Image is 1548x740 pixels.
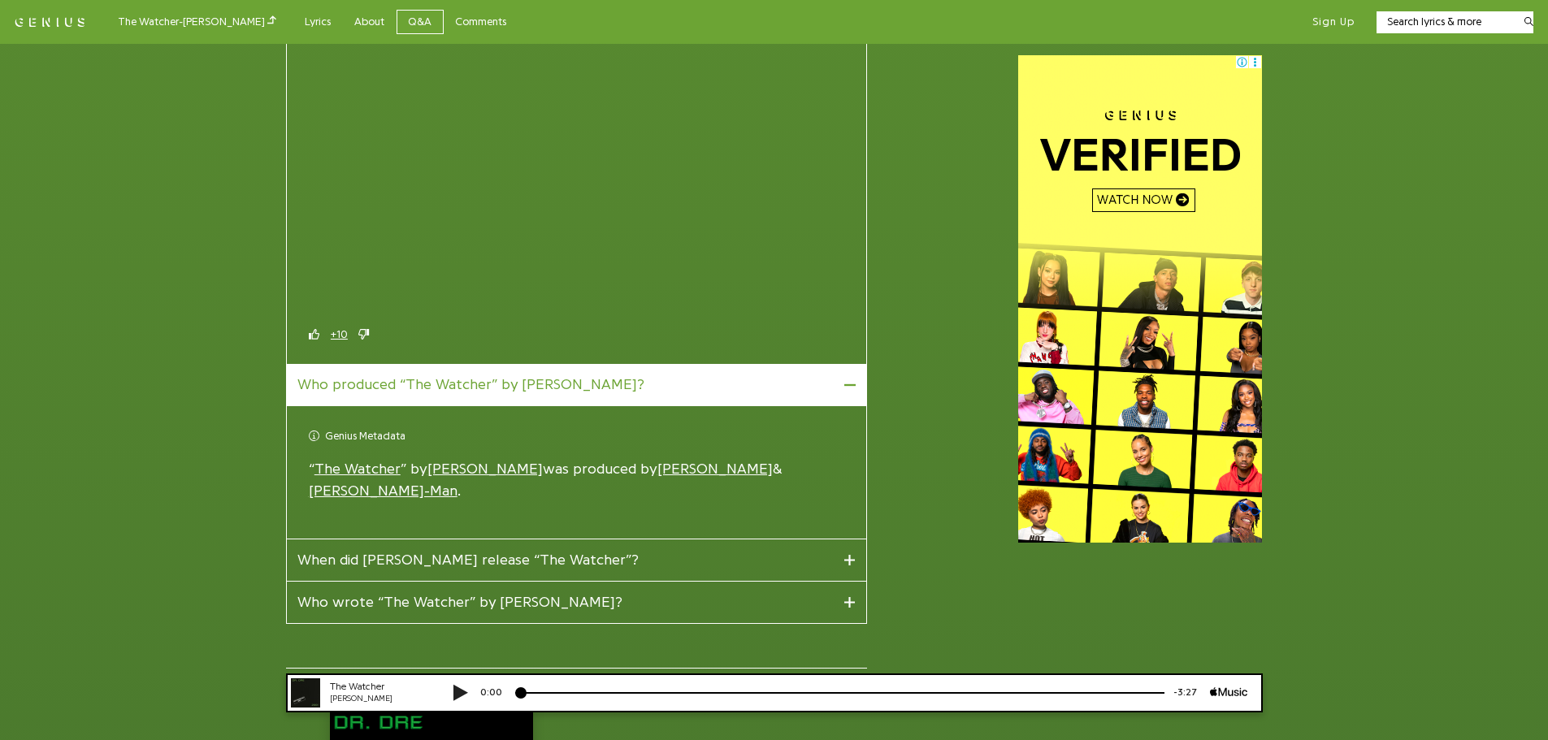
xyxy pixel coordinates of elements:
[297,375,644,395] span: Who produced “The Watcher” by [PERSON_NAME]?
[309,458,845,502] div: “ ” by was produced by & .
[287,582,867,623] a: Who wrote “The Watcher” by [PERSON_NAME]?
[427,461,543,476] a: [PERSON_NAME]
[891,12,937,26] div: -3:27
[297,551,639,570] span: When did [PERSON_NAME] release “The Watcher”?
[331,327,348,343] button: +10
[1018,55,1262,543] iframe: Advertisement
[118,13,276,31] div: The Watcher - [PERSON_NAME]
[657,461,773,476] a: [PERSON_NAME]
[287,539,867,581] a: When did [PERSON_NAME] release “The Watcher”?
[314,461,401,476] a: The Watcher
[343,10,397,35] a: About
[309,329,320,340] svg: upvote
[1377,14,1514,30] input: Search lyrics & more
[309,483,457,498] a: [PERSON_NAME]-Man
[297,593,622,612] span: Who wrote “The Watcher” by [PERSON_NAME]?
[309,428,405,444] div: Genius Metadata
[397,10,444,35] a: Q&A
[1312,15,1355,29] button: Sign Up
[444,10,518,35] a: Comments
[358,329,370,340] svg: downvote
[287,365,867,406] a: Who produced “The Watcher” by [PERSON_NAME]?
[293,10,343,35] a: Lyrics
